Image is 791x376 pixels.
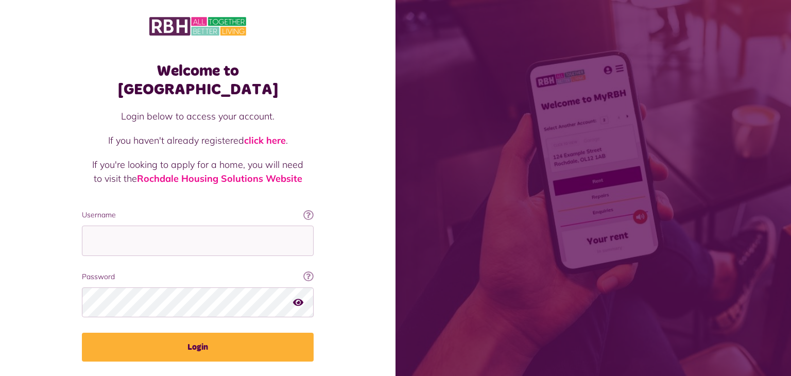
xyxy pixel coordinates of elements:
h1: Welcome to [GEOGRAPHIC_DATA] [82,62,314,99]
label: Password [82,271,314,282]
button: Login [82,333,314,362]
p: If you haven't already registered . [92,133,303,147]
a: click here [244,134,286,146]
p: If you're looking to apply for a home, you will need to visit the [92,158,303,185]
a: Rochdale Housing Solutions Website [137,173,302,184]
img: MyRBH [149,15,246,37]
p: Login below to access your account. [92,109,303,123]
label: Username [82,210,314,220]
